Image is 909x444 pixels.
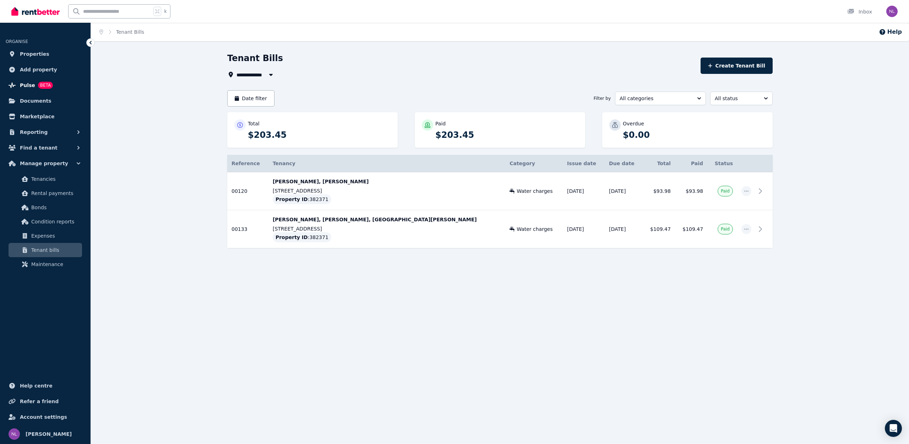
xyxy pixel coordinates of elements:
[707,155,737,172] th: Status
[9,172,82,186] a: Tenancies
[9,243,82,257] a: Tenant bills
[847,8,872,15] div: Inbox
[885,420,902,437] div: Open Intercom Messenger
[232,226,247,232] span: 00133
[643,172,675,210] td: $93.98
[273,194,331,204] div: : 382371
[9,200,82,215] a: Bonds
[9,186,82,200] a: Rental payments
[91,23,153,41] nav: Breadcrumb
[248,120,260,127] p: Total
[886,6,898,17] img: Nadia Lobova
[227,53,283,64] h1: Tenant Bills
[675,210,707,248] td: $109.47
[38,82,53,89] span: BETA
[9,215,82,229] a: Condition reports
[20,381,53,390] span: Help centre
[721,226,730,232] span: Paid
[563,210,605,248] td: [DATE]
[6,109,85,124] a: Marketplace
[517,226,553,233] span: Water charges
[6,47,85,61] a: Properties
[273,225,501,232] p: [STREET_ADDRESS]
[31,232,79,240] span: Expenses
[9,428,20,440] img: Nadia Lobova
[273,232,331,242] div: : 382371
[116,29,145,35] a: Tenant Bills
[6,141,85,155] button: Find a tenant
[6,39,28,44] span: ORGANISE
[20,397,59,406] span: Refer a friend
[435,129,578,141] p: $203.45
[675,155,707,172] th: Paid
[276,196,308,203] span: Property ID
[276,234,308,241] span: Property ID
[505,155,563,172] th: Category
[20,112,54,121] span: Marketplace
[6,78,85,92] a: PulseBETA
[594,96,611,101] span: Filter by
[563,155,605,172] th: Issue date
[31,217,79,226] span: Condition reports
[20,144,58,152] span: Find a tenant
[710,92,773,105] button: All status
[435,120,446,127] p: Paid
[20,65,57,74] span: Add property
[227,90,274,107] button: Date filter
[6,394,85,408] a: Refer a friend
[31,203,79,212] span: Bonds
[20,128,48,136] span: Reporting
[232,161,260,166] span: Reference
[20,81,35,90] span: Pulse
[268,155,505,172] th: Tenancy
[273,187,501,194] p: [STREET_ADDRESS]
[605,172,643,210] td: [DATE]
[273,178,501,185] p: [PERSON_NAME], [PERSON_NAME]
[20,413,67,421] span: Account settings
[620,95,691,102] span: All categories
[20,50,49,58] span: Properties
[623,129,766,141] p: $0.00
[6,156,85,170] button: Manage property
[11,6,60,17] img: RentBetter
[248,129,391,141] p: $203.45
[675,172,707,210] td: $93.98
[701,58,773,74] button: Create Tenant Bill
[6,63,85,77] a: Add property
[879,28,902,36] button: Help
[715,95,758,102] span: All status
[6,410,85,424] a: Account settings
[6,125,85,139] button: Reporting
[721,188,730,194] span: Paid
[643,155,675,172] th: Total
[563,172,605,210] td: [DATE]
[273,216,501,223] p: [PERSON_NAME], [PERSON_NAME], [GEOGRAPHIC_DATA][PERSON_NAME]
[517,188,553,195] span: Water charges
[605,210,643,248] td: [DATE]
[31,189,79,197] span: Rental payments
[615,92,706,105] button: All categories
[232,188,247,194] span: 00120
[623,120,644,127] p: Overdue
[6,94,85,108] a: Documents
[605,155,643,172] th: Due date
[9,257,82,271] a: Maintenance
[20,97,51,105] span: Documents
[31,246,79,254] span: Tenant bills
[643,210,675,248] td: $109.47
[20,159,68,168] span: Manage property
[26,430,72,438] span: [PERSON_NAME]
[9,229,82,243] a: Expenses
[31,175,79,183] span: Tenancies
[31,260,79,269] span: Maintenance
[164,9,167,14] span: k
[6,379,85,393] a: Help centre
